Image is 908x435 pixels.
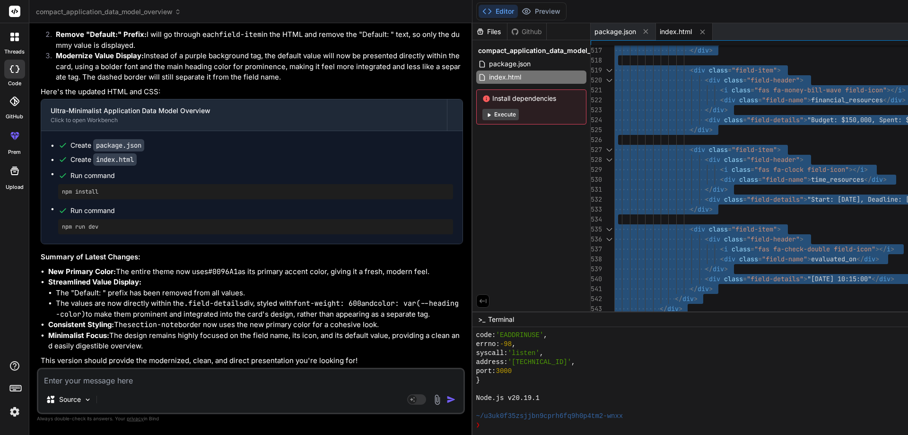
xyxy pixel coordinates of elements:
[705,195,709,204] span: <
[811,175,864,184] span: time_resources
[732,66,777,74] span: "field-item"
[698,125,709,134] span: div
[902,96,906,104] span: >
[751,245,754,253] span: =
[476,376,480,385] span: }
[476,340,500,349] span: errno:
[8,80,21,88] label: code
[603,75,615,85] div: Click to collapse the range.
[762,96,807,104] span: "field-name"
[482,109,519,120] button: Execute
[478,315,485,324] span: >_
[543,331,547,340] span: ,
[724,165,728,174] span: i
[48,320,114,329] strong: Consistent Styling:
[807,96,811,104] span: >
[720,245,724,253] span: <
[56,30,147,39] strong: Remove "Default:" Prefix:
[709,195,720,204] span: div
[705,155,709,164] span: <
[41,252,463,263] h3: Summary of Latest Changes:
[747,155,800,164] span: "field-header"
[70,171,453,180] span: Run command
[698,205,709,213] span: div
[891,245,894,253] span: >
[184,299,244,308] code: .field-details
[690,145,694,154] span: <
[807,175,811,184] span: >
[603,145,615,155] div: Click to collapse the range.
[705,106,713,114] span: </
[709,155,720,164] span: div
[48,320,463,330] li: The border now uses the new primary color for a cohesive look.
[709,205,713,213] span: >
[709,46,713,54] span: >
[875,245,887,253] span: ></
[591,55,602,65] div: 518
[603,224,615,234] div: Click to collapse the range.
[724,115,743,124] span: class
[603,155,615,165] div: Click to collapse the range.
[36,7,181,17] span: compact_application_data_model_overview
[743,76,747,84] span: =
[732,225,777,233] span: "field-item"
[902,86,906,94] span: >
[675,294,682,303] span: </
[51,106,437,115] div: Ultra-Minimalist Application Data Model Overview
[690,205,698,213] span: </
[856,255,864,263] span: </
[803,275,807,283] span: >
[62,188,449,195] pre: npm install
[694,225,705,233] span: div
[591,95,602,105] div: 522
[860,165,864,174] span: i
[705,76,709,84] span: <
[48,331,109,340] strong: Minimalist Focus:
[508,349,540,358] span: 'listen'
[747,195,803,204] span: "field-details"
[48,51,463,83] li: Instead of a purple background tag, the default value will now be presented directly within the c...
[728,145,732,154] span: =
[591,45,602,55] div: 517
[488,71,522,83] span: index.html
[811,96,883,104] span: financial_resources
[48,277,141,286] strong: Streamlined Value Display:
[690,125,698,134] span: </
[747,235,800,243] span: "field-header"
[724,155,743,164] span: class
[6,183,24,191] label: Upload
[59,395,81,404] p: Source
[591,165,602,175] div: 529
[690,225,694,233] span: <
[891,275,894,283] span: >
[37,414,465,423] p: Always double-check its answers. Your in Bind
[751,86,754,94] span: =
[724,195,743,204] span: class
[51,116,437,124] div: Click to open Workbench
[864,255,875,263] span: div
[777,66,781,74] span: >
[800,235,803,243] span: >
[591,294,602,304] div: 542
[724,76,743,84] span: class
[872,275,879,283] span: </
[660,304,667,313] span: </
[728,66,732,74] span: =
[496,367,512,376] span: 3000
[41,87,463,98] p: Here's the updated HTML and CSS:
[875,255,879,263] span: >
[709,115,720,124] span: div
[883,175,887,184] span: >
[705,185,713,194] span: </
[732,245,751,253] span: class
[690,284,698,293] span: </
[887,86,898,94] span: ></
[84,396,92,404] img: Pick Models
[488,315,514,324] span: Terminal
[864,175,872,184] span: </
[476,331,496,340] span: code:
[591,195,602,204] div: 532
[720,175,724,184] span: <
[754,86,887,94] span: "fas fa-money-bill-wave field-icon"
[724,106,728,114] span: >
